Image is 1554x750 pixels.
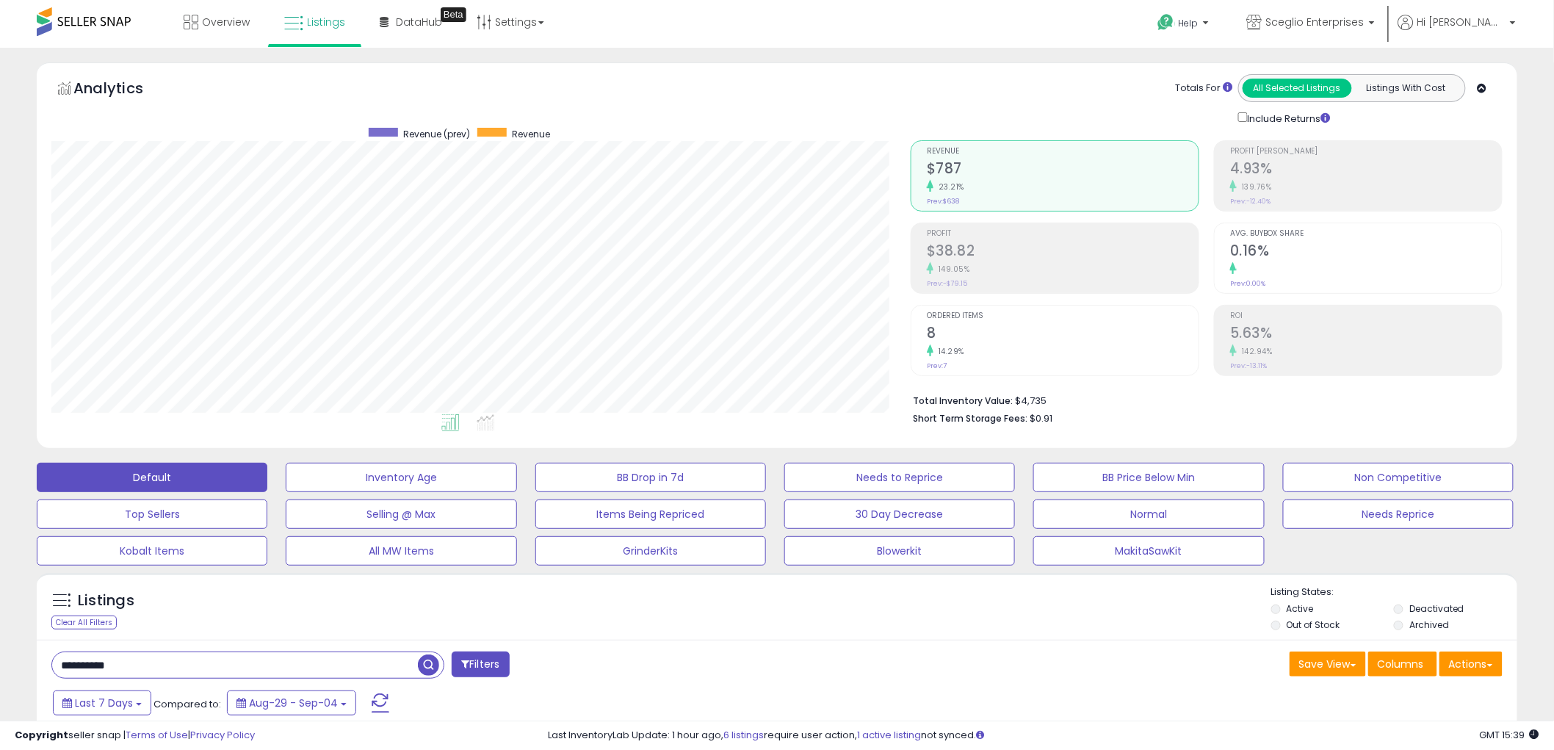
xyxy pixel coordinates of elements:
i: Get Help [1157,13,1175,32]
b: Short Term Storage Fees: [913,412,1027,425]
div: Clear All Filters [51,616,117,630]
button: Kobalt Items [37,536,267,566]
span: Hi [PERSON_NAME] [1417,15,1506,29]
button: Default [37,463,267,492]
button: MakitaSawKit [1033,536,1264,566]
span: Avg. Buybox Share [1230,230,1502,238]
button: Aug-29 - Sep-04 [227,690,356,715]
label: Active [1287,602,1314,615]
button: Top Sellers [37,500,267,529]
span: Revenue [927,148,1199,156]
div: Last InventoryLab Update: 1 hour ago, require user action, not synced. [549,729,1539,743]
div: Totals For [1176,82,1233,95]
button: Inventory Age [286,463,516,492]
button: Blowerkit [784,536,1015,566]
h2: $787 [927,160,1199,180]
b: Total Inventory Value: [913,394,1013,407]
strong: Copyright [15,728,68,742]
h5: Listings [78,591,134,611]
small: Prev: 0.00% [1230,279,1265,288]
span: Profit [927,230,1199,238]
small: Prev: -13.11% [1230,361,1267,370]
span: 2025-09-12 15:39 GMT [1480,728,1539,742]
h2: 4.93% [1230,160,1502,180]
a: Privacy Policy [190,728,255,742]
button: Listings With Cost [1351,79,1461,98]
button: BB Drop in 7d [535,463,766,492]
p: Listing States: [1271,585,1517,599]
small: Prev: $638 [927,197,959,206]
span: Listings [307,15,345,29]
button: Selling @ Max [286,500,516,529]
button: Filters [452,652,509,677]
small: 139.76% [1237,181,1272,192]
button: Needs to Reprice [784,463,1015,492]
label: Out of Stock [1287,619,1340,631]
span: Ordered Items [927,312,1199,320]
span: $0.91 [1030,411,1052,425]
label: Archived [1409,619,1449,631]
span: Aug-29 - Sep-04 [249,696,338,710]
span: Last 7 Days [75,696,133,710]
div: Tooltip anchor [441,7,466,22]
small: Prev: 7 [927,361,947,370]
small: Prev: -12.40% [1230,197,1271,206]
button: Actions [1439,652,1503,677]
span: ROI [1230,312,1502,320]
small: Prev: -$79.15 [927,279,967,288]
a: Hi [PERSON_NAME] [1398,15,1516,48]
small: 142.94% [1237,346,1273,357]
button: GrinderKits [535,536,766,566]
button: Columns [1368,652,1437,677]
span: Help [1179,17,1199,29]
button: Normal [1033,500,1264,529]
button: 30 Day Decrease [784,500,1015,529]
small: 14.29% [933,346,964,357]
h5: Analytics [73,78,172,102]
div: seller snap | | [15,729,255,743]
span: Revenue (prev) [403,128,470,140]
button: All Selected Listings [1243,79,1352,98]
label: Deactivated [1409,602,1464,615]
h2: 0.16% [1230,242,1502,262]
span: Sceglio Enterprises [1266,15,1365,29]
span: Columns [1378,657,1424,671]
a: Help [1146,2,1224,48]
button: Needs Reprice [1283,500,1514,529]
small: 149.05% [933,264,970,275]
span: Compared to: [153,697,221,711]
div: Include Returns [1227,109,1348,126]
h2: $38.82 [927,242,1199,262]
li: $4,735 [913,391,1492,408]
button: Last 7 Days [53,690,151,715]
a: 6 listings [724,728,765,742]
a: 1 active listing [858,728,922,742]
button: Items Being Repriced [535,500,766,529]
button: Non Competitive [1283,463,1514,492]
span: Overview [202,15,250,29]
span: Profit [PERSON_NAME] [1230,148,1502,156]
button: Save View [1290,652,1366,677]
small: 23.21% [933,181,964,192]
button: All MW Items [286,536,516,566]
span: Revenue [512,128,550,140]
h2: 8 [927,325,1199,345]
span: DataHub [396,15,442,29]
button: BB Price Below Min [1033,463,1264,492]
a: Terms of Use [126,728,188,742]
h2: 5.63% [1230,325,1502,345]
